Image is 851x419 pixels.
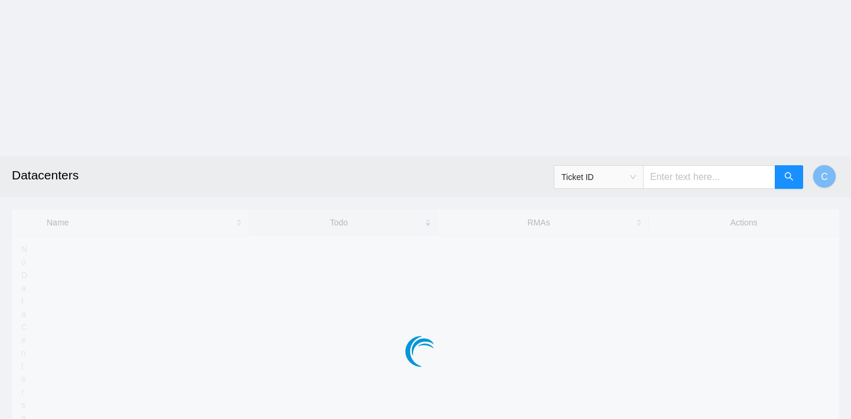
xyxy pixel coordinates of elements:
h2: Datacenters [12,156,591,194]
span: C [821,169,828,184]
input: Enter text here... [643,165,775,189]
button: C [813,165,836,188]
span: Ticket ID [561,168,636,186]
button: search [775,165,803,189]
span: search [784,172,794,183]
